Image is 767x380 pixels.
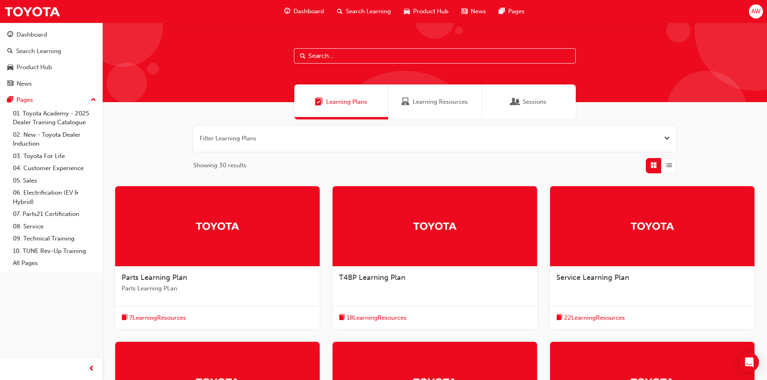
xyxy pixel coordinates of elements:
img: Trak [195,219,240,233]
a: 09. Technical Training [10,232,99,245]
span: List [666,161,672,170]
span: news-icon [7,80,13,88]
span: T4BP Learning Plan [339,273,405,282]
img: Trak [4,2,60,21]
span: 22 Learning Resources [564,313,625,322]
button: book-icon7LearningResources [122,313,186,323]
a: 03. Toyota For Life [10,150,99,162]
span: Sessions [511,97,519,107]
button: Pages [3,92,99,107]
span: car-icon [404,6,410,16]
button: Open the filter [664,134,670,143]
input: Search... [294,48,576,64]
a: Product Hub [3,60,99,75]
span: book-icon [339,313,345,323]
span: 7 Learning Resources [129,313,186,322]
span: guage-icon [284,6,290,16]
a: car-iconProduct Hub [397,3,455,20]
a: news-iconNews [455,3,492,20]
span: AW [751,7,761,16]
a: All Pages [10,257,99,269]
span: up-icon [91,95,96,105]
a: Dashboard [3,27,99,42]
div: Pages [17,95,33,105]
a: Learning ResourcesLearning Resources [388,84,482,119]
span: book-icon [556,313,562,323]
a: 04. Customer Experience [10,162,99,175]
span: pages-icon [499,6,505,16]
span: Sessions [523,97,546,107]
div: News [17,79,32,88]
span: Learning Plans [326,97,367,107]
span: Grid [651,161,657,170]
a: Learning PlansLearning Plans [294,84,388,119]
span: news-icon [461,6,467,16]
div: Search Learning [16,47,61,56]
button: book-icon18LearningResources [339,313,407,323]
span: Parts Learning PLan [122,284,313,293]
a: 01. Toyota Academy - 2025 Dealer Training Catalogue [10,107,99,129]
span: guage-icon [7,31,13,39]
a: SessionsSessions [482,84,576,119]
span: Service Learning Plan [556,273,629,282]
a: TrakT4BP Learning Planbook-icon18LearningResources [333,186,537,329]
span: Parts Learning Plan [122,273,187,282]
span: Learning Resources [401,97,409,107]
a: News [3,76,99,91]
a: TrakService Learning Planbook-icon22LearningResources [550,186,755,329]
a: 05. Sales [10,175,99,187]
a: 07. Parts21 Certification [10,208,99,220]
a: search-iconSearch Learning [331,3,397,20]
a: TrakParts Learning PlanParts Learning PLanbook-icon7LearningResources [115,186,320,329]
span: pages-icon [7,97,13,104]
img: Trak [630,219,674,233]
div: Open Intercom Messenger [740,353,759,372]
a: 08. Service [10,220,99,233]
img: Trak [413,219,457,233]
div: Dashboard [17,30,47,39]
button: DashboardSearch LearningProduct HubNews [3,26,99,92]
a: 06. Electrification (EV & Hybrid) [10,187,99,208]
a: Search Learning [3,44,99,59]
a: pages-iconPages [492,3,531,20]
span: 18 Learning Resources [347,313,407,322]
button: book-icon22LearningResources [556,313,625,323]
span: Showing 30 results [193,161,246,170]
span: Pages [508,7,525,16]
span: Learning Plans [315,97,323,107]
span: car-icon [7,64,13,71]
span: Search [300,51,306,61]
div: Product Hub [17,63,52,72]
span: News [471,7,486,16]
span: Learning Resources [413,97,468,107]
span: Product Hub [413,7,449,16]
span: prev-icon [89,364,95,374]
button: AW [749,4,763,18]
span: Search Learning [346,7,391,16]
a: 02. New - Toyota Dealer Induction [10,129,99,150]
a: 10. TUNE Rev-Up Training [10,245,99,257]
span: search-icon [7,48,13,55]
span: search-icon [337,6,343,16]
span: Dashboard [294,7,324,16]
span: book-icon [122,313,128,323]
a: guage-iconDashboard [278,3,331,20]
